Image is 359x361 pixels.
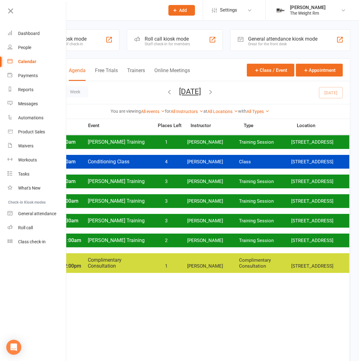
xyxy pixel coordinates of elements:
[18,239,46,244] div: Class check-in
[239,218,291,224] span: Training Session
[153,123,186,128] span: Places Left
[18,157,37,162] div: Workouts
[239,159,291,165] span: Class
[150,159,182,165] span: 4
[59,263,81,269] span: - 12:00pm
[111,109,141,114] strong: You are viewing
[239,139,291,145] span: Training Session
[18,171,29,176] div: Tasks
[141,109,165,114] a: All events
[247,109,270,114] a: All Types
[18,115,43,120] div: Automations
[87,139,150,145] span: [PERSON_NAME] Training
[62,86,88,97] button: Week
[7,221,67,235] a: Roll call
[18,87,33,92] div: Reports
[7,125,67,139] a: Product Sales
[95,67,118,81] button: Free Trials
[187,139,239,145] span: [PERSON_NAME]
[291,198,343,204] span: [STREET_ADDRESS]
[7,167,67,181] a: Tasks
[244,123,297,128] span: Type
[239,179,291,185] span: Training Session
[18,73,38,78] div: Payments
[179,8,187,13] span: Add
[18,45,31,50] div: People
[150,198,182,204] span: 3
[7,41,67,55] a: People
[274,4,287,17] img: thumb_image1749576563.png
[87,178,150,184] span: [PERSON_NAME] Training
[87,257,150,269] span: Complimentary Consultation
[290,5,326,10] div: [PERSON_NAME]
[7,69,67,83] a: Payments
[7,181,67,195] a: What's New
[150,218,182,224] span: 3
[56,198,78,204] span: - 10:00am
[248,36,317,42] div: General attendance kiosk mode
[239,238,291,244] span: Training Session
[187,263,239,269] span: [PERSON_NAME]
[150,238,182,244] span: 2
[18,59,36,64] div: Calendar
[171,109,204,114] a: All Instructors
[37,6,160,15] input: Search...
[87,198,150,204] span: [PERSON_NAME] Training
[291,263,343,269] span: [STREET_ADDRESS]
[127,67,145,81] button: Trainers
[88,123,153,129] span: Event
[291,179,343,185] span: [STREET_ADDRESS]
[69,67,86,81] button: Agenda
[48,42,87,46] div: Member self check-in
[154,67,190,81] button: Online Meetings
[87,237,150,243] span: [PERSON_NAME] Training
[239,198,291,204] span: Training Session
[7,207,67,221] a: General attendance kiosk mode
[291,159,343,165] span: [STREET_ADDRESS]
[87,218,150,224] span: [PERSON_NAME] Training
[239,257,291,269] span: Complimentary Consultation
[7,97,67,111] a: Messages
[48,36,87,42] div: Class kiosk mode
[187,238,239,244] span: [PERSON_NAME]
[145,36,190,42] div: Roll call kiosk mode
[18,101,38,106] div: Messages
[7,83,67,97] a: Reports
[145,42,190,46] div: Staff check-in for members
[290,10,326,16] div: The Weight Rm
[18,129,45,134] div: Product Sales
[208,109,238,114] a: All Locations
[59,237,81,243] span: - 11:00am
[291,238,343,244] span: [STREET_ADDRESS]
[18,31,40,36] div: Dashboard
[7,55,67,69] a: Calendar
[187,179,239,185] span: [PERSON_NAME]
[168,5,195,16] button: Add
[56,218,78,224] span: - 10:30am
[18,143,33,148] div: Waivers
[247,64,294,77] button: Class / Event
[7,111,67,125] a: Automations
[6,340,21,355] div: Open Intercom Messenger
[18,211,56,216] div: General attendance
[7,27,67,41] a: Dashboard
[296,64,343,77] button: Appointment
[150,139,182,145] span: 1
[150,179,182,185] span: 3
[187,218,239,224] span: [PERSON_NAME]
[291,218,343,224] span: [STREET_ADDRESS]
[204,109,208,114] strong: at
[187,198,239,204] span: [PERSON_NAME]
[248,42,317,46] div: Great for the front desk
[165,109,171,114] strong: for
[187,159,239,165] span: [PERSON_NAME]
[291,139,343,145] span: [STREET_ADDRESS]
[179,87,201,96] button: [DATE]
[7,235,67,249] a: Class kiosk mode
[238,109,247,114] strong: with
[220,3,237,17] span: Settings
[87,159,150,165] span: Conditioning Class
[18,225,33,230] div: Roll call
[150,263,182,269] span: 1
[18,185,41,190] div: What's New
